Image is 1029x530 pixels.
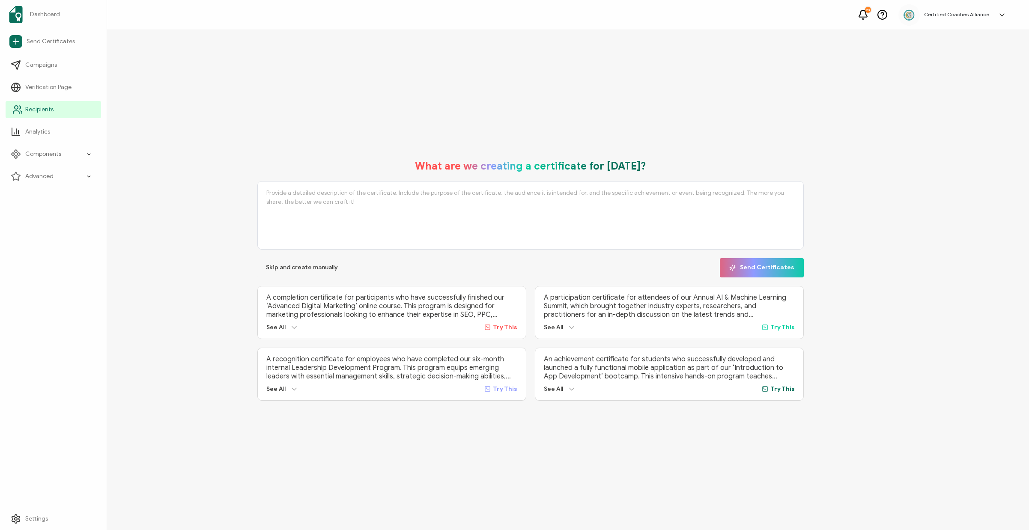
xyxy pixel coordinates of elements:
span: See All [544,385,563,393]
span: See All [266,324,286,331]
span: See All [266,385,286,393]
a: Settings [6,510,101,527]
span: Dashboard [30,10,60,19]
a: Recipients [6,101,101,118]
span: Verification Page [25,83,72,92]
span: Try This [770,385,795,393]
button: Skip and create manually [257,258,346,277]
button: Send Certificates [720,258,804,277]
span: Recipients [25,105,54,114]
h5: Certified Coaches Alliance [924,12,989,18]
span: Advanced [25,172,54,181]
span: Skip and create manually [266,265,338,271]
span: Send Certificates [27,37,75,46]
a: Dashboard [6,3,101,27]
a: Campaigns [6,57,101,74]
img: sertifier-logomark-colored.svg [9,6,23,23]
p: A participation certificate for attendees of our Annual AI & Machine Learning Summit, which broug... [544,293,795,319]
h1: What are we creating a certificate for [DATE]? [415,160,646,173]
a: Verification Page [6,79,101,96]
p: An achievement certificate for students who successfully developed and launched a fully functiona... [544,355,795,381]
a: Send Certificates [6,32,101,51]
span: Settings [25,515,48,523]
span: Campaigns [25,61,57,69]
img: 2aa27aa7-df99-43f9-bc54-4d90c804c2bd.png [903,9,916,21]
span: Components [25,150,61,158]
span: Send Certificates [729,265,794,271]
a: Analytics [6,123,101,140]
span: Try This [493,385,517,393]
span: See All [544,324,563,331]
span: Try This [493,324,517,331]
p: A completion certificate for participants who have successfully finished our ‘Advanced Digital Ma... [266,293,517,319]
span: Analytics [25,128,50,136]
p: A recognition certificate for employees who have completed our six-month internal Leadership Deve... [266,355,517,381]
span: Try This [770,324,795,331]
div: 23 [865,7,871,13]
